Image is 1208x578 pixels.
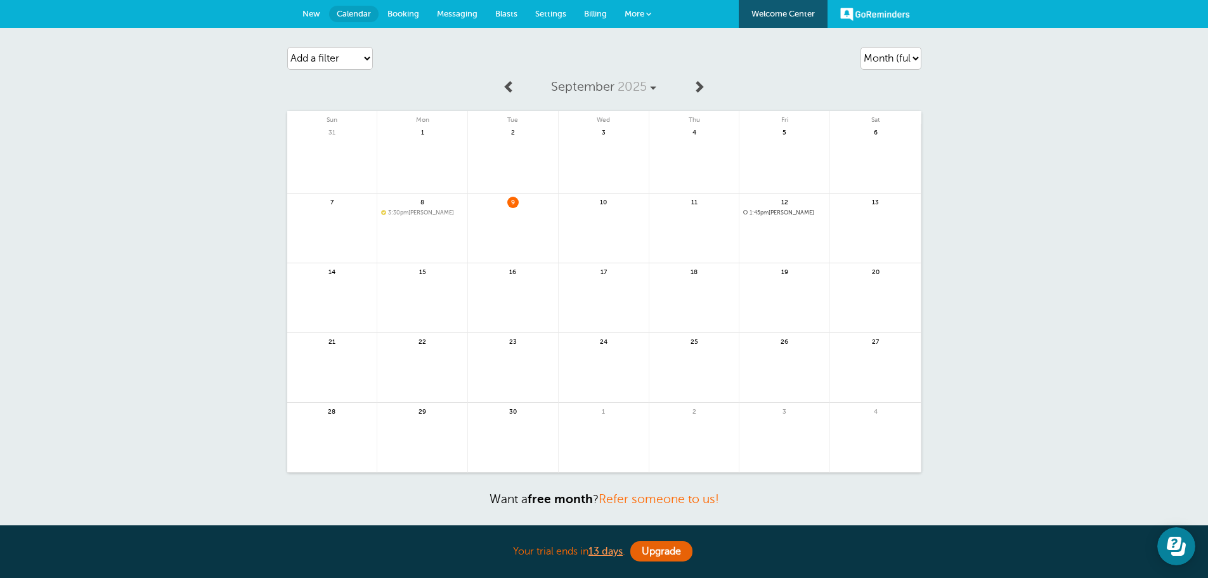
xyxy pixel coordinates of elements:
a: Calendar [329,6,379,22]
a: September 2025 [522,73,685,101]
span: Messaging [437,9,477,18]
span: Blasts [495,9,517,18]
span: 27 [870,336,881,346]
span: 16 [507,266,519,276]
span: Wed [559,111,649,124]
a: 1:45pm[PERSON_NAME] [743,209,826,216]
span: 1 [598,406,609,416]
span: Sun [287,111,377,124]
a: 3:30pm[PERSON_NAME] [381,209,464,216]
span: 21 [326,336,337,346]
span: Thu [649,111,739,124]
span: 5 [779,127,790,136]
span: Billing [584,9,607,18]
iframe: Resource center [1157,527,1195,565]
span: Settings [535,9,566,18]
span: 6 [870,127,881,136]
span: 25 [689,336,700,346]
strong: free month [528,492,593,506]
span: 9 [507,197,519,206]
span: Calendar [337,9,371,18]
span: Fri [739,111,829,124]
span: 19 [779,266,790,276]
span: More [625,9,644,18]
span: 23 [507,336,519,346]
span: 22 [417,336,428,346]
span: 2025 [618,79,647,94]
span: Confirmed. Changing the appointment date will unconfirm the appointment. [381,209,385,214]
span: 4 [689,127,700,136]
span: 30 [507,406,519,416]
span: KenTroy Jenrette [743,209,826,216]
span: 20 [870,266,881,276]
span: Tue [468,111,558,124]
span: Mon [377,111,467,124]
span: Sat [830,111,921,124]
a: Upgrade [630,541,692,562]
span: New [302,9,320,18]
span: 29 [417,406,428,416]
span: 28 [326,406,337,416]
span: 14 [326,266,337,276]
span: 4 [870,406,881,416]
a: 13 days [588,546,623,557]
span: 15 [417,266,428,276]
span: 10 [598,197,609,206]
span: Booking [387,9,419,18]
span: 11 [689,197,700,206]
span: 18 [689,266,700,276]
p: Want a ? [287,492,921,506]
span: 17 [598,266,609,276]
span: 31 [326,127,337,136]
a: Refer someone to us! [599,492,719,506]
span: 8 [417,197,428,206]
span: 1 [417,127,428,136]
span: Edlyn Padua [381,209,464,216]
span: 2 [507,127,519,136]
span: September [551,79,614,94]
span: 3:30pm [388,209,408,216]
span: 12 [779,197,790,206]
span: 3 [598,127,609,136]
div: Your trial ends in . [287,538,921,565]
span: 24 [598,336,609,346]
span: 13 [870,197,881,206]
span: 26 [779,336,790,346]
span: 3 [779,406,790,416]
span: 1:45pm [750,209,769,216]
span: 2 [689,406,700,416]
span: 7 [326,197,337,206]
